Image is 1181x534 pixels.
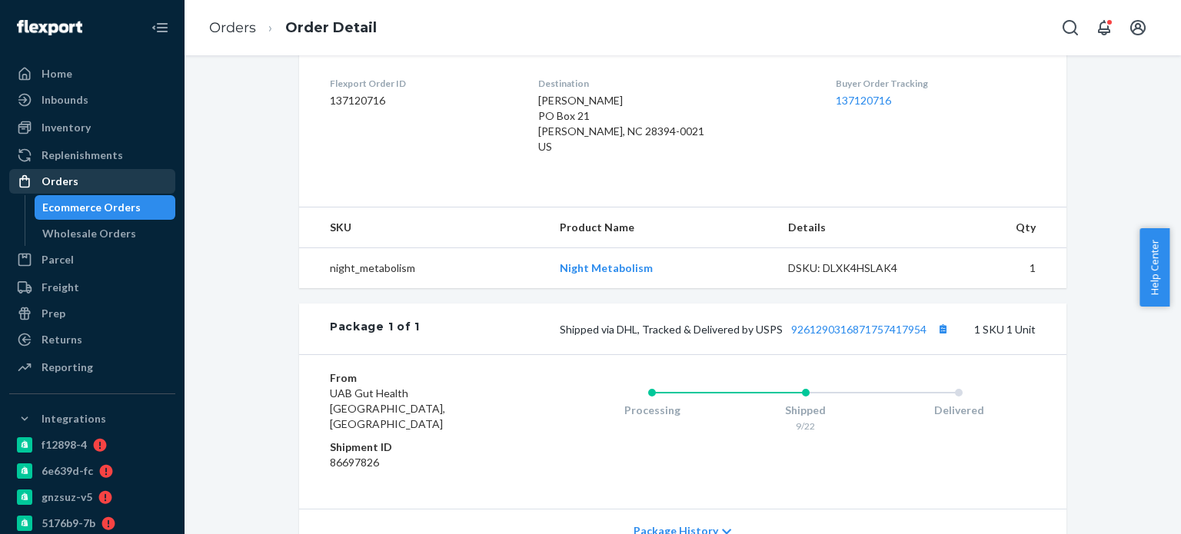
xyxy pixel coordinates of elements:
a: gnzsuz-v5 [9,485,175,509]
div: Processing [575,403,729,418]
div: Delivered [882,403,1036,418]
a: Orders [9,169,175,194]
button: Open notifications [1089,12,1119,43]
button: Integrations [9,406,175,431]
button: Open Search Box [1055,12,1086,43]
a: Orders [209,19,256,36]
ol: breadcrumbs [197,5,389,51]
dt: Buyer Order Tracking [836,77,1036,90]
dt: From [330,370,514,386]
div: Integrations [42,411,106,426]
td: night_metabolism [299,248,547,289]
button: Copy tracking number [933,319,953,339]
span: UAB Gut Health [GEOGRAPHIC_DATA], [GEOGRAPHIC_DATA] [330,386,445,430]
button: Close Navigation [145,12,175,43]
div: Replenishments [42,148,123,163]
img: Flexport logo [17,20,82,35]
a: Inbounds [9,88,175,112]
div: Freight [42,280,79,295]
div: Package 1 of 1 [330,319,420,339]
div: Inventory [42,120,91,135]
a: 137120716 [836,94,891,107]
dt: Destination [538,77,812,90]
th: Details [776,207,945,248]
th: Qty [944,207,1066,248]
div: gnzsuz-v5 [42,489,92,505]
a: Order Detail [285,19,377,36]
td: 1 [944,248,1066,289]
a: Home [9,61,175,86]
div: f12898-4 [42,437,87,453]
div: DSKU: DLXK4HSLAK4 [788,260,933,276]
dt: Flexport Order ID [330,77,514,90]
dd: 86697826 [330,455,514,470]
div: Inbounds [42,92,88,108]
dd: 137120716 [330,93,514,108]
th: Product Name [547,207,775,248]
a: Ecommerce Orders [35,195,176,220]
div: Ecommerce Orders [42,200,141,215]
div: Returns [42,332,82,347]
div: Home [42,66,72,81]
button: Help Center [1139,228,1169,307]
th: SKU [299,207,547,248]
div: 9/22 [729,420,883,433]
div: 1 SKU 1 Unit [420,319,1036,339]
div: Prep [42,306,65,321]
div: Parcel [42,252,74,267]
button: Open account menu [1123,12,1153,43]
a: Replenishments [9,143,175,167]
div: Orders [42,174,78,189]
a: 6e639d-fc [9,459,175,483]
a: Wholesale Orders [35,221,176,246]
a: Inventory [9,115,175,140]
a: Night Metabolism [560,261,653,274]
div: Shipped [729,403,883,418]
a: Parcel [9,247,175,272]
span: Shipped via DHL, Tracked & Delivered by USPS [560,323,953,336]
a: f12898-4 [9,433,175,457]
div: 6e639d-fc [42,463,93,479]
a: Returns [9,327,175,352]
a: Freight [9,275,175,300]
div: Reporting [42,360,93,375]
a: Reporting [9,355,175,380]
dt: Shipment ID [330,439,514,455]
a: Prep [9,301,175,326]
span: [PERSON_NAME] PO Box 21 [PERSON_NAME], NC 28394-0021 US [538,94,704,153]
div: Wholesale Orders [42,226,136,241]
a: 9261290316871757417954 [791,323,927,336]
div: 5176b9-7b [42,516,95,531]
